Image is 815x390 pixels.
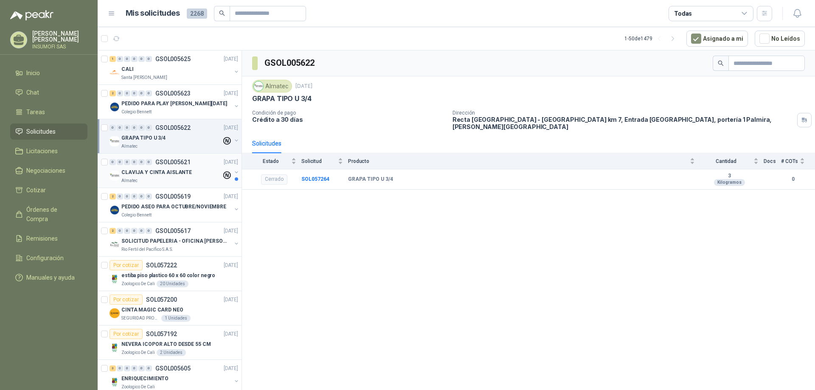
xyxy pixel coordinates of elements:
[110,123,240,150] a: 0 0 0 0 0 0 GSOL005622[DATE] Company LogoGRAPA TIPO U 3/4Almatec
[252,139,281,148] div: Solicitudes
[110,54,240,81] a: 1 0 0 0 0 0 GSOL005625[DATE] Company LogoCALISanta [PERSON_NAME]
[781,158,798,164] span: # COTs
[10,84,87,101] a: Chat
[10,104,87,120] a: Tareas
[348,158,688,164] span: Producto
[121,177,138,184] p: Almatec
[110,239,120,250] img: Company Logo
[124,159,130,165] div: 0
[146,194,152,199] div: 0
[110,56,116,62] div: 1
[110,365,116,371] div: 3
[146,297,177,303] p: SOL057200
[301,176,329,182] b: SOL057264
[26,68,40,78] span: Inicio
[131,125,138,131] div: 0
[110,191,240,219] a: 2 0 0 0 0 0 GSOL005619[DATE] Company LogoPEDIDO ASEO PARA OCTUBRE/NOVIEMBREColegio Bennett
[138,365,145,371] div: 0
[110,90,116,96] div: 2
[252,80,292,93] div: Almatec
[26,185,46,195] span: Cotizar
[124,194,130,199] div: 0
[301,158,336,164] span: Solicitud
[110,157,240,184] a: 0 0 0 0 0 0 GSOL005621[DATE] Company LogoCLAVIJA Y CINTA AISLANTEAlmatec
[98,325,242,360] a: Por cotizarSOL057192[DATE] Company LogoNEVERA ICOPOR ALTO DESDE 55 CMZoologico De Cali2 Unidades
[138,159,145,165] div: 0
[138,194,145,199] div: 0
[110,329,143,339] div: Por cotizar
[157,349,186,356] div: 2 Unidades
[781,153,815,169] th: # COTs
[110,228,116,234] div: 2
[117,125,123,131] div: 0
[10,123,87,140] a: Solicitudes
[121,340,211,348] p: NEVERA ICOPOR ALTO DESDE 55 CM
[714,179,745,186] div: Kilogramos
[224,261,238,269] p: [DATE]
[10,143,87,159] a: Licitaciones
[138,90,145,96] div: 0
[252,116,446,123] p: Crédito a 30 días
[261,174,287,185] div: Cerrado
[117,159,123,165] div: 0
[124,228,130,234] div: 0
[146,125,152,131] div: 0
[155,90,191,96] p: GSOL005623
[117,56,123,62] div: 0
[781,175,805,183] b: 0
[26,127,56,136] span: Solicitudes
[155,56,191,62] p: GSOL005625
[110,88,240,115] a: 2 0 0 0 0 0 GSOL005623[DATE] Company LogoPEDIDO PARA PLAY [PERSON_NAME][DATE]Colegio Bennett
[121,212,152,219] p: Colegio Bennett
[146,228,152,234] div: 0
[10,163,87,179] a: Negociaciones
[146,365,152,371] div: 0
[161,315,191,322] div: 1 Unidades
[110,136,120,146] img: Company Logo
[110,67,120,78] img: Company Logo
[348,176,393,183] b: GRAPA TIPO U 3/4
[700,158,752,164] span: Cantidad
[110,205,120,215] img: Company Logo
[10,230,87,247] a: Remisiones
[131,90,138,96] div: 0
[348,153,700,169] th: Producto
[131,365,138,371] div: 0
[26,107,45,117] span: Tareas
[224,124,238,132] p: [DATE]
[98,291,242,325] a: Por cotizarSOL057200[DATE] Company LogoCINTA MAGIC CARD NEOSEGURIDAD PROVISER LTDA1 Unidades
[10,182,87,198] a: Cotizar
[624,32,680,45] div: 1 - 50 de 1479
[110,194,116,199] div: 2
[121,203,226,211] p: PEDIDO ASEO PARA OCTUBRE/NOVIEMBRE
[26,253,64,263] span: Configuración
[138,56,145,62] div: 0
[117,194,123,199] div: 0
[110,308,120,318] img: Company Logo
[110,171,120,181] img: Company Logo
[117,365,123,371] div: 0
[121,375,169,383] p: ENRIQUECIMIENTO
[155,159,191,165] p: GSOL005621
[155,125,191,131] p: GSOL005622
[224,55,238,63] p: [DATE]
[26,88,39,97] span: Chat
[219,10,225,16] span: search
[138,125,145,131] div: 0
[121,349,155,356] p: Zoologico De Cali
[10,202,87,227] a: Órdenes de Compra
[121,272,215,280] p: estiba piso plastico 60 x 60 color negro
[295,82,312,90] p: [DATE]
[254,81,263,91] img: Company Logo
[224,365,238,373] p: [DATE]
[146,331,177,337] p: SOL057192
[131,159,138,165] div: 0
[110,226,240,253] a: 2 0 0 0 0 0 GSOL005617[DATE] Company LogoSOLICITUD PAPELERIA - OFICINA [PERSON_NAME]Rio Fertil de...
[121,246,173,253] p: Rio Fertil del Pacífico S.A.S.
[124,56,130,62] div: 0
[32,31,87,42] p: [PERSON_NAME] [PERSON_NAME]
[121,168,192,177] p: CLAVIJA Y CINTA AISLANTE
[252,110,446,116] p: Condición de pago
[155,194,191,199] p: GSOL005619
[700,173,759,180] b: 3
